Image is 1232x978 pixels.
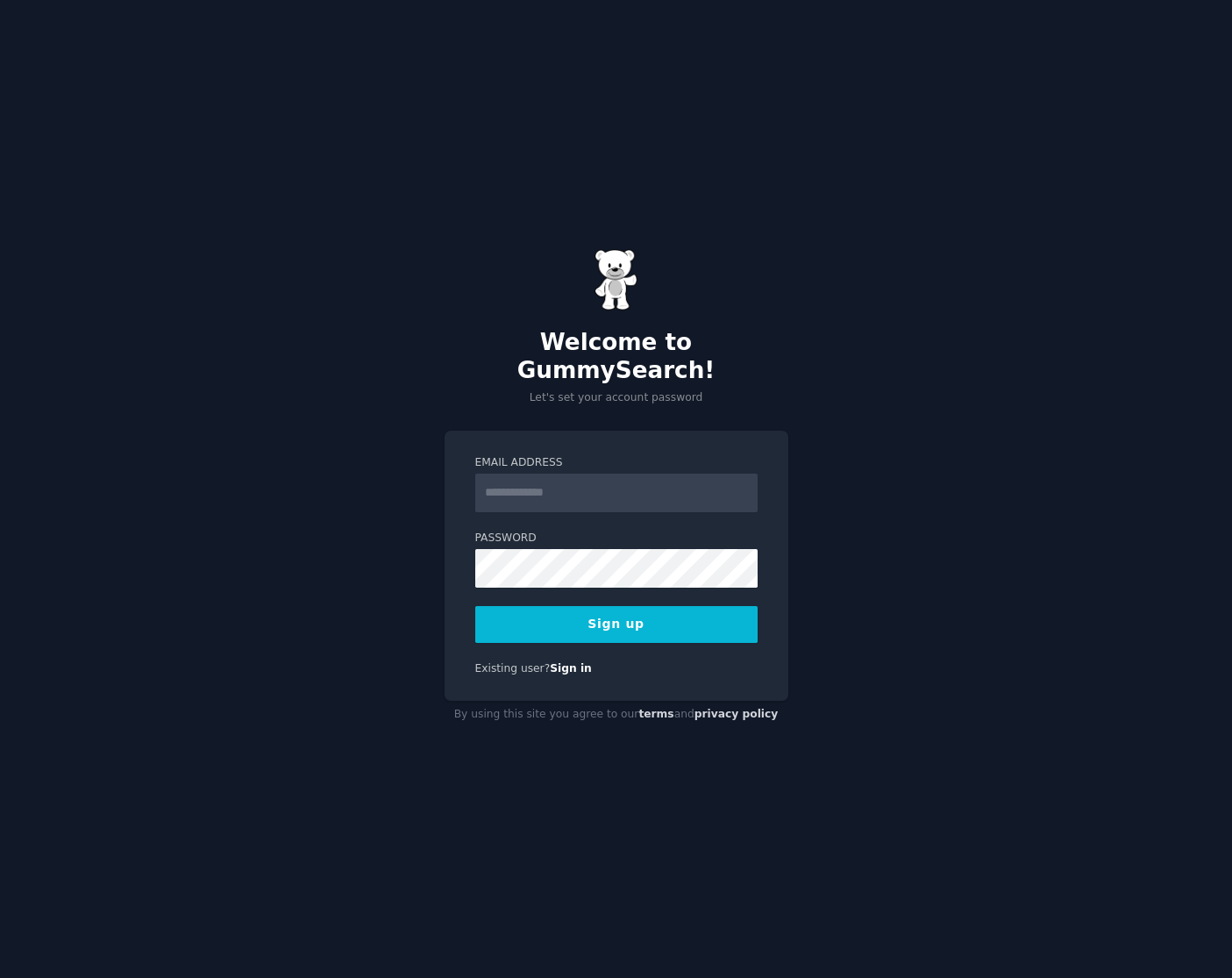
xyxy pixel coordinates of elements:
h2: Welcome to GummySearch! [445,329,788,384]
label: Email Address [475,455,758,471]
label: Password [475,531,758,546]
button: Sign up [475,606,758,643]
a: Sign in [550,662,592,675]
p: Let's set your account password [445,390,788,406]
div: By using this site you agree to our and [445,701,788,729]
a: privacy policy [694,708,779,720]
span: Existing user? [475,662,551,675]
a: terms [638,708,673,720]
img: Gummy Bear [595,249,638,311]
